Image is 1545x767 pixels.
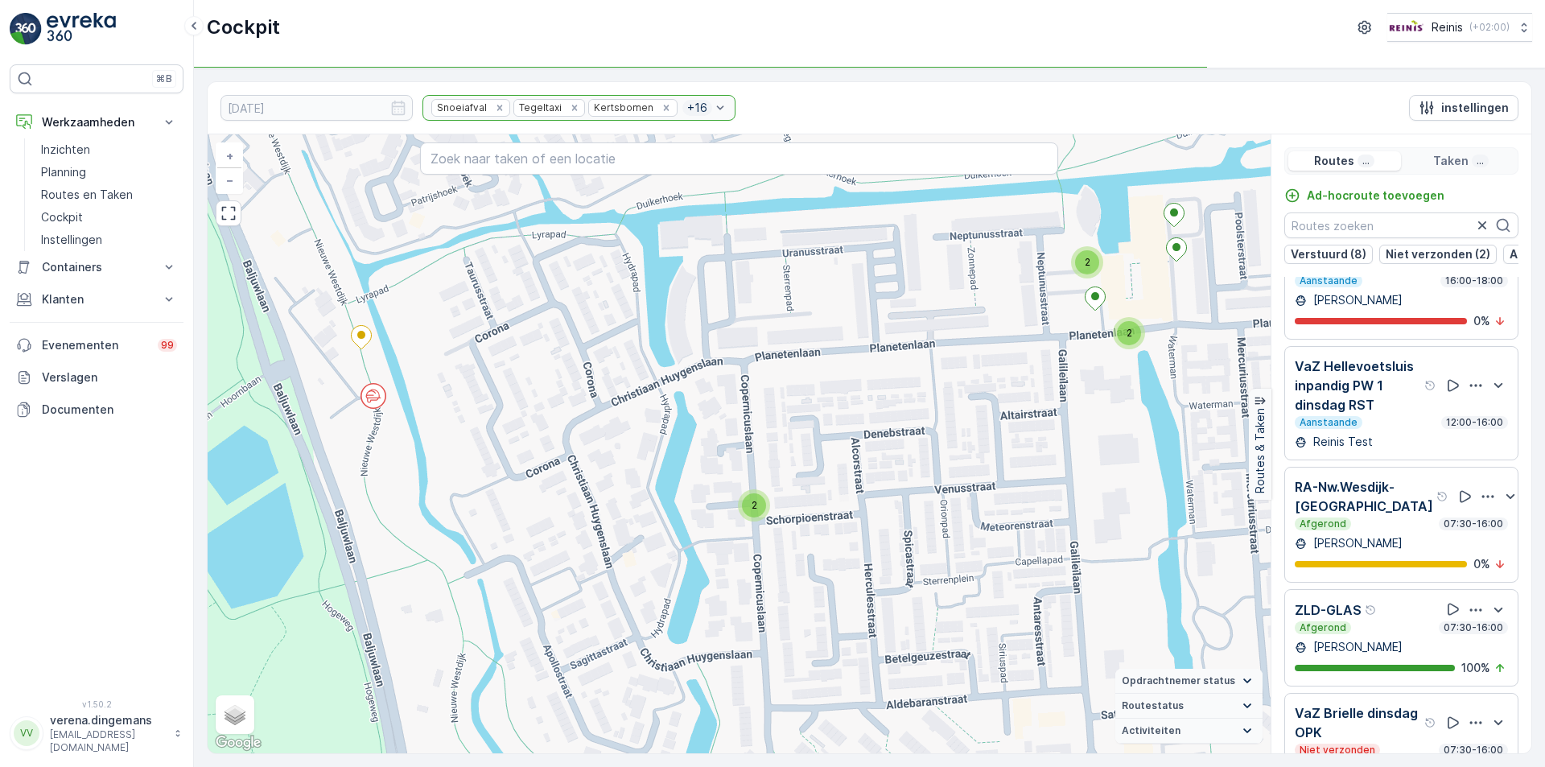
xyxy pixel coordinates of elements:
a: Documenten [10,394,183,426]
div: help tooltippictogram [1365,604,1378,616]
p: Evenementen [42,337,148,353]
a: Inzichten [35,138,183,161]
summary: Routestatus [1115,694,1263,719]
p: Documenten [42,402,177,418]
p: Cockpit [207,14,280,40]
input: dd/mm/yyyy [220,95,413,121]
img: Reinis-Logo-Vrijstaand_Tekengebied-1-copy2_aBO4n7j.png [1387,19,1425,36]
p: [PERSON_NAME] [1310,535,1403,551]
p: Niet verzonden [1298,744,1377,757]
p: [PERSON_NAME] [1310,292,1403,308]
summary: Activiteiten [1115,719,1263,744]
input: Routes zoeken [1284,212,1518,238]
p: Routes & Taken [1252,408,1268,493]
p: Aanstaande [1298,416,1359,429]
a: Planning [35,161,183,184]
p: ( +02:00 ) [1469,21,1510,34]
p: Taken [1433,153,1469,169]
span: v 1.50.2 [10,699,183,709]
p: Routes [1314,153,1354,169]
div: 2 [738,489,770,522]
p: Ad-hocroute toevoegen [1307,188,1444,204]
p: Afgerond [1298,518,1348,530]
p: Routes en Taken [41,187,133,203]
p: 0 % [1473,313,1490,329]
p: 07:30-16:00 [1442,518,1505,530]
p: Aanstaande [1298,274,1359,287]
img: logo [10,13,42,45]
div: VV [14,720,39,746]
button: instellingen [1409,95,1518,121]
span: + [226,149,233,163]
span: Routestatus [1122,699,1184,712]
div: help tooltippictogram [1424,716,1437,729]
p: Containers [42,259,151,275]
p: ... [1475,155,1485,167]
p: ... [1361,155,1371,167]
p: verena.dingemans [50,712,166,728]
button: VVverena.dingemans[EMAIL_ADDRESS][DOMAIN_NAME] [10,712,183,754]
a: Dit gebied openen in Google Maps (er wordt een nieuw venster geopend) [212,732,265,753]
span: Opdrachtnemer status [1122,674,1235,687]
a: Instellingen [35,229,183,251]
span: 2 [1085,256,1090,268]
p: Reinis Test [1310,434,1373,450]
button: Klanten [10,283,183,315]
a: Cockpit [35,206,183,229]
p: Verstuurd (8) [1291,246,1366,262]
a: Verslagen [10,361,183,394]
p: Klanten [42,291,151,307]
span: 2 [1127,327,1132,339]
summary: Opdrachtnemer status [1115,669,1263,694]
p: 16:00-18:00 [1444,274,1505,287]
div: help tooltippictogram [1424,379,1437,392]
div: 2 [1113,317,1145,349]
p: Cockpit [41,209,83,225]
a: Uitzoomen [217,168,241,192]
a: In zoomen [217,144,241,168]
p: ZLD-GLAS [1295,600,1362,620]
a: Ad-hocroute toevoegen [1284,188,1444,204]
p: Instellingen [41,232,102,248]
span: − [226,173,234,187]
p: [EMAIL_ADDRESS][DOMAIN_NAME] [50,728,166,754]
p: 07:30-16:00 [1442,621,1505,634]
p: Inzichten [41,142,90,158]
p: Afgerond [1298,621,1348,634]
p: instellingen [1441,100,1509,116]
div: 2 [1071,246,1103,278]
button: Containers [10,251,183,283]
p: 12:00-16:00 [1444,416,1505,429]
div: help tooltippictogram [1436,490,1449,503]
p: Reinis [1432,19,1463,35]
p: VaZ Brielle dinsdag OPK [1295,703,1421,742]
button: Verstuurd (8) [1284,245,1373,264]
p: 0 % [1473,556,1490,572]
p: RA-Nw.Wesdijk-[GEOGRAPHIC_DATA] [1295,477,1433,516]
span: 2 [752,499,757,511]
button: Niet verzonden (2) [1379,245,1497,264]
p: 100 % [1461,660,1490,676]
span: Activiteiten [1122,724,1180,737]
p: ⌘B [156,72,172,85]
p: VaZ Hellevoetsluis inpandig PW 1 dinsdag RST [1295,357,1421,414]
a: Routes en Taken [35,184,183,206]
p: Verslagen [42,369,177,386]
img: logo_light-DOdMpM7g.png [47,13,116,45]
p: Werkzaamheden [42,114,151,130]
a: Evenementen99 [10,329,183,361]
p: Niet verzonden (2) [1386,246,1490,262]
button: Werkzaamheden [10,106,183,138]
input: Zoek naar taken of een locatie [420,142,1058,175]
p: 07:30-16:00 [1442,744,1505,757]
p: [PERSON_NAME] [1310,639,1403,655]
img: Google [212,732,265,753]
p: Planning [41,164,86,180]
button: Reinis(+02:00) [1387,13,1532,42]
a: Layers [217,697,253,732]
p: 99 [161,339,174,352]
